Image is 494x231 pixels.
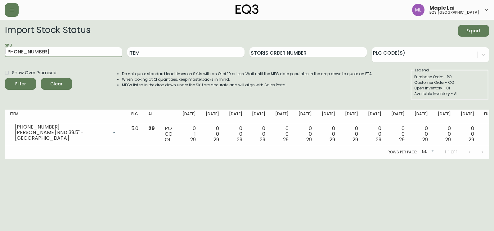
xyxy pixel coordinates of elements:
[429,11,479,14] h5: eq3 [GEOGRAPHIC_DATA]
[260,136,265,143] span: 29
[420,147,435,157] div: 50
[458,25,489,37] button: Export
[201,110,224,123] th: [DATE]
[386,110,410,123] th: [DATE]
[247,110,270,123] th: [DATE]
[15,80,26,88] div: Filter
[5,25,90,37] h2: Import Stock Status
[445,136,451,143] span: 29
[126,110,143,123] th: PLC
[429,6,455,11] span: Maple Lai
[422,136,428,143] span: 29
[12,70,56,76] span: Show Over Promised
[363,110,386,123] th: [DATE]
[206,126,219,143] div: 0 0
[414,85,485,91] div: Open Inventory - OI
[122,71,373,77] li: Do not quote standard lead times on SKUs with an OI of 10 or less. Wait until the MFG date popula...
[399,136,405,143] span: 29
[388,149,417,155] p: Rows per page:
[330,136,335,143] span: 29
[5,78,36,90] button: Filter
[415,126,428,143] div: 0 0
[433,110,456,123] th: [DATE]
[345,126,358,143] div: 0 0
[182,126,196,143] div: 0 1
[46,80,67,88] span: Clear
[190,136,196,143] span: 29
[294,110,317,123] th: [DATE]
[122,82,373,88] li: MFGs listed in the drop down under the SKU are accurate and will align with Sales Portal.
[368,126,381,143] div: 0 0
[10,126,121,139] div: [PHONE_NUMBER][PERSON_NAME] RND 39.5" - [GEOGRAPHIC_DATA]
[414,80,485,85] div: Customer Order - CO
[237,136,242,143] span: 29
[299,126,312,143] div: 0 0
[224,110,247,123] th: [DATE]
[15,124,108,130] div: [PHONE_NUMBER]
[456,110,479,123] th: [DATE]
[165,126,173,143] div: PO CO
[463,27,484,35] span: Export
[410,110,433,123] th: [DATE]
[270,110,294,123] th: [DATE]
[322,126,335,143] div: 0 0
[306,136,312,143] span: 29
[391,126,405,143] div: 0 0
[126,123,143,145] td: 5.0
[414,67,429,73] legend: Legend
[376,136,381,143] span: 29
[165,136,170,143] span: OI
[122,77,373,82] li: When looking at OI quantities, keep masterpacks in mind.
[353,136,358,143] span: 29
[252,126,265,143] div: 0 0
[412,4,424,16] img: 61e28cffcf8cc9f4e300d877dd684943
[414,91,485,97] div: Available Inventory - AI
[283,136,289,143] span: 29
[236,4,258,14] img: logo
[41,78,72,90] button: Clear
[461,126,474,143] div: 0 0
[317,110,340,123] th: [DATE]
[445,149,457,155] p: 1-1 of 1
[143,110,160,123] th: AI
[438,126,451,143] div: 0 0
[177,110,201,123] th: [DATE]
[213,136,219,143] span: 29
[414,74,485,80] div: Purchase Order - PO
[275,126,289,143] div: 0 0
[229,126,242,143] div: 0 0
[5,110,126,123] th: Item
[148,125,155,132] span: 29
[469,136,474,143] span: 29
[340,110,363,123] th: [DATE]
[15,130,108,141] div: [PERSON_NAME] RND 39.5" - [GEOGRAPHIC_DATA]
